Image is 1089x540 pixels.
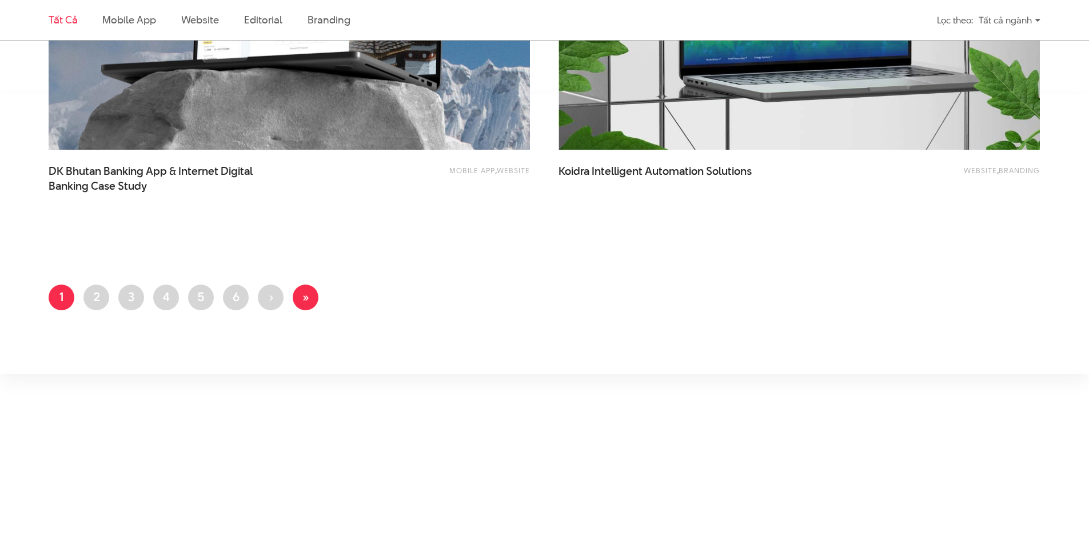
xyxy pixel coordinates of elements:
a: Website [497,165,530,175]
a: 3 [118,285,144,310]
a: Editorial [244,13,282,27]
div: Lọc theo: [937,10,973,30]
a: 2 [83,285,109,310]
a: Mobile app [449,165,495,175]
span: Automation [645,163,704,179]
span: › [269,288,273,305]
span: Banking Case Study [49,179,147,194]
a: Mobile app [102,13,155,27]
span: » [302,288,309,305]
a: Branding [308,13,350,27]
a: 6 [223,285,249,310]
div: , [847,164,1040,187]
span: DK Bhutan Banking App & Internet Digital [49,164,277,193]
span: Koidra [559,163,589,179]
a: 4 [153,285,179,310]
span: Solutions [706,163,752,179]
a: Tất cả [49,13,77,27]
a: Website [181,13,219,27]
a: 5 [188,285,214,310]
a: Website [964,165,997,175]
span: Intelligent [592,163,643,179]
a: Branding [999,165,1040,175]
a: Koidra Intelligent Automation Solutions [559,164,787,193]
a: DK Bhutan Banking App & Internet DigitalBanking Case Study [49,164,277,193]
div: Tất cả ngành [979,10,1040,30]
div: , [337,164,530,187]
